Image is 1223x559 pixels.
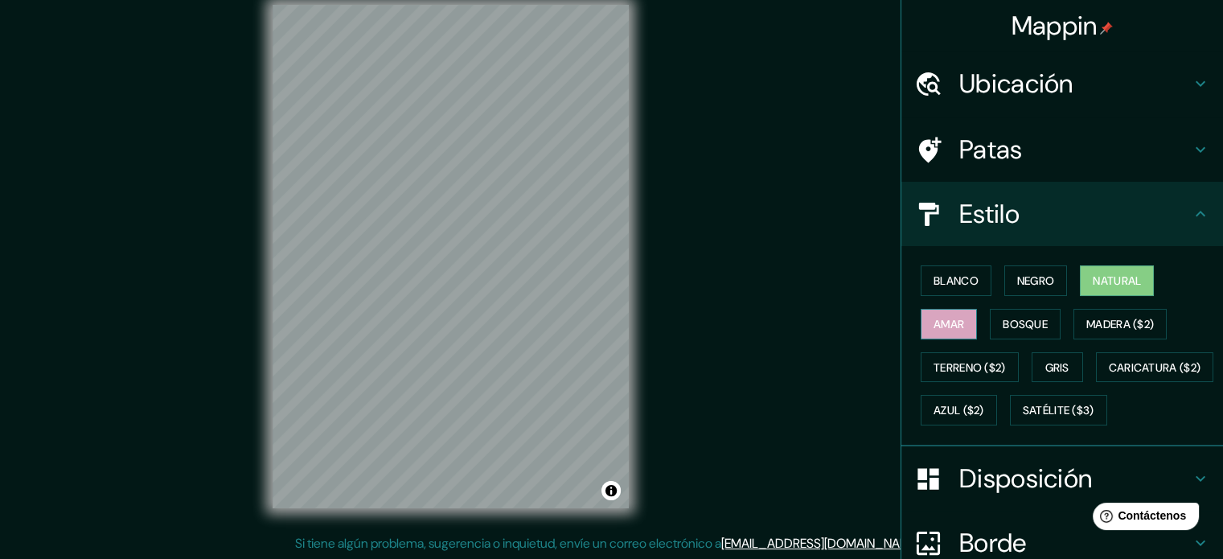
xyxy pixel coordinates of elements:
[901,182,1223,246] div: Estilo
[959,133,1023,166] font: Patas
[1080,496,1205,541] iframe: Lanzador de widgets de ayuda
[1109,360,1201,375] font: Caricatura ($2)
[934,317,964,331] font: Amar
[1096,352,1214,383] button: Caricatura ($2)
[1045,360,1069,375] font: Gris
[295,535,721,552] font: Si tiene algún problema, sugerencia o inquietud, envíe un correo electrónico a
[921,309,977,339] button: Amar
[1100,22,1113,35] img: pin-icon.png
[934,273,979,288] font: Blanco
[1073,309,1167,339] button: Madera ($2)
[1004,265,1068,296] button: Negro
[934,404,984,418] font: Azul ($2)
[901,446,1223,511] div: Disposición
[934,360,1006,375] font: Terreno ($2)
[1086,317,1154,331] font: Madera ($2)
[921,395,997,425] button: Azul ($2)
[721,535,920,552] a: [EMAIL_ADDRESS][DOMAIN_NAME]
[921,352,1019,383] button: Terreno ($2)
[921,265,991,296] button: Blanco
[1023,404,1094,418] font: Satélite ($3)
[1010,395,1107,425] button: Satélite ($3)
[959,67,1073,101] font: Ubicación
[959,197,1020,231] font: Estilo
[1032,352,1083,383] button: Gris
[1003,317,1048,331] font: Bosque
[273,5,629,508] canvas: Mapa
[1080,265,1154,296] button: Natural
[1017,273,1055,288] font: Negro
[959,462,1092,495] font: Disposición
[990,309,1061,339] button: Bosque
[1093,273,1141,288] font: Natural
[1012,9,1098,43] font: Mappin
[901,51,1223,116] div: Ubicación
[901,117,1223,182] div: Patas
[601,481,621,500] button: Activar o desactivar atribución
